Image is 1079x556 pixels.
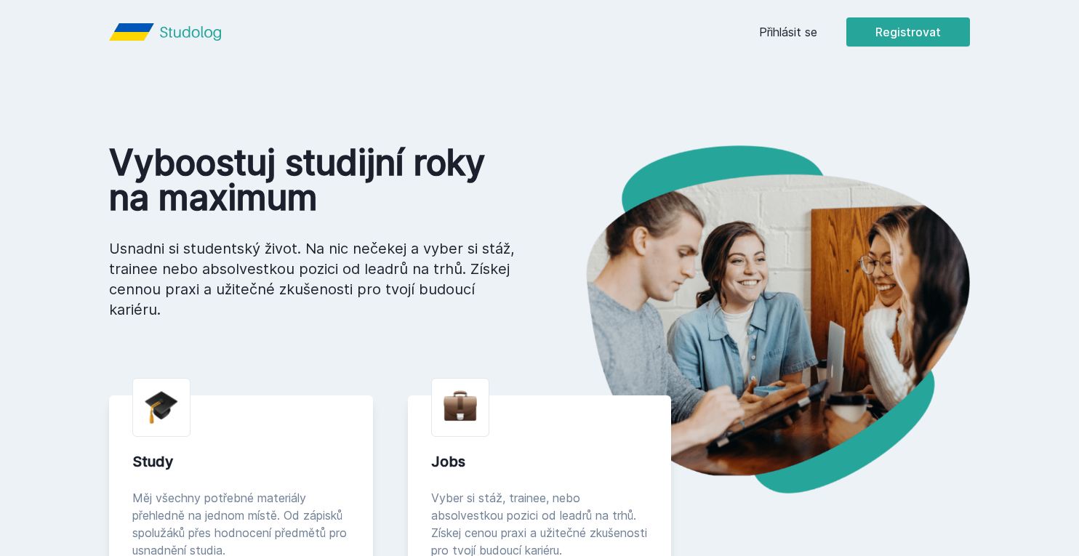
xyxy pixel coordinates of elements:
[132,451,350,472] div: Study
[145,390,178,424] img: graduation-cap.png
[539,145,970,493] img: hero.png
[846,17,970,47] button: Registrovat
[444,387,477,424] img: briefcase.png
[431,451,649,472] div: Jobs
[759,23,817,41] a: Přihlásit se
[109,145,516,215] h1: Vyboostuj studijní roky na maximum
[109,238,516,320] p: Usnadni si studentský život. Na nic nečekej a vyber si stáž, trainee nebo absolvestkou pozici od ...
